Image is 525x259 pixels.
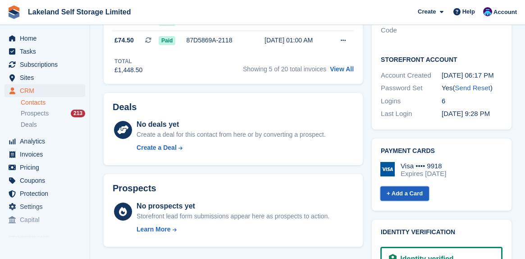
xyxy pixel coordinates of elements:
span: Help [462,7,475,16]
a: + Add a Card [380,186,429,201]
span: Deals [21,120,37,129]
div: Password Set [381,83,442,93]
div: 213 [71,110,85,117]
div: No prospects yet [137,201,329,212]
div: Yes [442,83,502,93]
span: ( ) [452,84,492,92]
div: 6 [442,96,502,106]
a: menu [5,71,85,84]
div: [DATE] 01:00 AM [265,36,329,45]
div: [DATE] 06:17 PM [442,70,502,81]
span: Subscriptions [20,58,74,71]
div: Create a Deal [137,143,177,153]
span: Capital [20,213,74,226]
a: Send Reset [455,84,490,92]
span: Protection [20,187,74,200]
div: Last Login [381,109,442,119]
span: Showing 5 of 20 total invoices [243,65,326,73]
span: Analytics [20,135,74,148]
a: View All [330,65,354,73]
span: Tasks [20,45,74,58]
div: Storefront lead form submissions appear here as prospects to action. [137,212,329,221]
h2: Deals [113,102,137,112]
div: No deals yet [137,119,325,130]
span: Pricing [20,161,74,174]
span: Account [493,8,517,17]
h2: Identity verification [381,229,502,236]
a: menu [5,161,85,174]
div: £1,448.50 [114,65,142,75]
div: Learn More [137,225,170,234]
a: menu [5,32,85,45]
a: menu [5,45,85,58]
span: Coupons [20,174,74,187]
span: Create [418,7,436,16]
span: CRM [20,84,74,97]
a: menu [5,187,85,200]
div: 87D5869A-2118 [186,36,249,45]
div: Visa •••• 9918 [401,162,446,170]
a: Lakeland Self Storage Limited [24,5,135,19]
a: Contacts [21,98,85,107]
a: Create a Deal [137,143,325,153]
time: 2024-10-01 20:28:05 UTC [442,110,490,117]
a: Learn More [137,225,329,234]
span: £74.50 [114,36,134,45]
a: menu [5,200,85,213]
h2: Payment cards [381,148,502,155]
a: Deals [21,120,85,129]
div: Account Created [381,70,442,81]
span: Paid [159,36,175,45]
span: Prospects [21,109,49,118]
img: stora-icon-8386f47178a22dfd0bd8f6a31ec36ba5ce8667c1dd55bd0f319d3a0aa187defe.svg [7,5,21,19]
a: menu [5,148,85,161]
span: Home [20,32,74,45]
span: Invoices [20,148,74,161]
img: Visa Logo [380,162,395,176]
div: Logins [381,96,442,106]
a: menu [5,135,85,148]
div: Expires [DATE] [401,170,446,178]
div: Accounting Nominal Code [381,15,442,35]
a: menu [5,58,85,71]
a: menu [5,84,85,97]
h2: Prospects [113,183,156,194]
div: Total [114,57,142,65]
a: menu [5,174,85,187]
img: David Dickson [483,7,492,16]
div: Create a deal for this contact from here or by converting a prospect. [137,130,325,139]
a: Prospects 213 [21,109,85,118]
span: Sites [20,71,74,84]
a: menu [5,213,85,226]
span: Storefront [8,234,90,243]
h2: Storefront Account [381,55,502,64]
span: Settings [20,200,74,213]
